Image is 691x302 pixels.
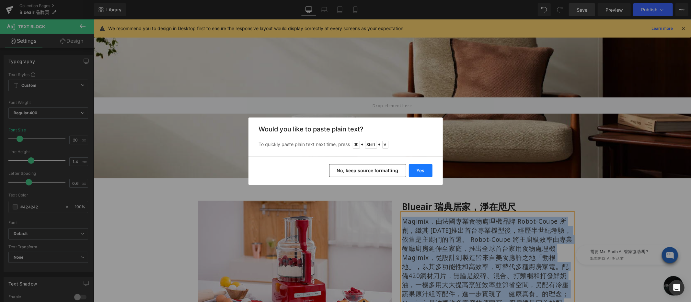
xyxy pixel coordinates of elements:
[570,257,590,276] div: 打開聊天
[308,197,479,297] div: Magimix，由法國專業食物處理機品牌 Robot-Coupe 所創，繼其 [DATE]推出首台專業機型後，經歷半世紀考驗，依舊是主廚們的首選。 Robot-Coupe 將主廚級效率由專業餐廳...
[378,141,381,148] span: +
[259,125,432,133] h3: Would you like to paste plain text?
[259,141,432,149] p: To quickly paste plain text next time, press
[382,141,388,149] span: V
[365,141,377,149] span: Shift
[669,280,685,296] div: Open Intercom Messenger
[308,181,422,193] span: Blueair 瑞典居家，淨在咫尺
[461,218,591,250] iframe: Tiledesk Widget
[329,164,406,177] button: No, keep source formatting
[409,164,432,177] button: Yes
[361,141,364,148] span: +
